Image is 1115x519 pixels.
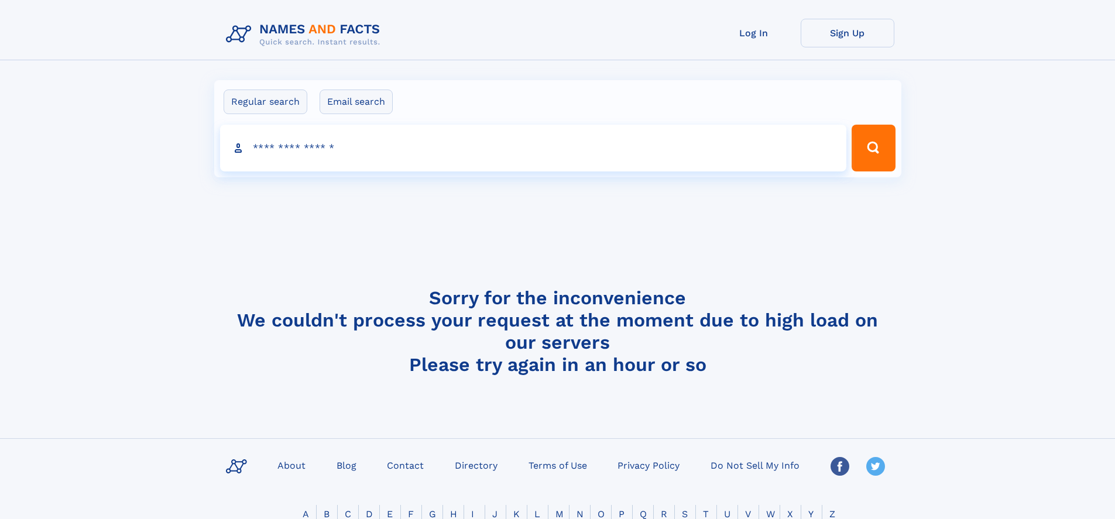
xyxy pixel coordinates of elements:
input: search input [220,125,847,171]
a: About [273,456,310,473]
img: Logo Names and Facts [221,19,390,50]
a: Sign Up [801,19,894,47]
h4: Sorry for the inconvenience We couldn't process your request at the moment due to high load on ou... [221,287,894,376]
img: Twitter [866,457,885,476]
a: Contact [382,456,428,473]
label: Email search [320,90,393,114]
a: Directory [450,456,502,473]
a: Privacy Policy [613,456,684,473]
a: Log In [707,19,801,47]
img: Facebook [831,457,849,476]
a: Blog [332,456,361,473]
a: Terms of Use [524,456,592,473]
label: Regular search [224,90,307,114]
button: Search Button [852,125,895,171]
a: Do Not Sell My Info [706,456,804,473]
